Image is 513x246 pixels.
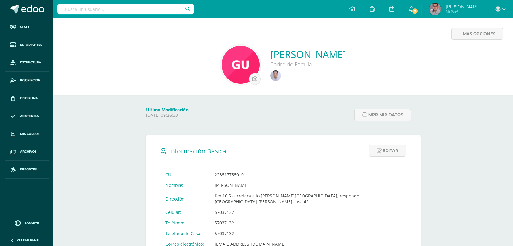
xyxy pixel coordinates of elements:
[161,207,210,217] td: Celular:
[5,89,49,107] a: Disciplina
[20,167,37,172] span: Reportes
[5,54,49,72] a: Estructura
[20,96,38,101] span: Disciplina
[210,169,406,180] td: 2235177550101
[210,207,406,217] td: 57037132
[412,8,418,15] span: 3
[161,190,210,207] td: Dirección:
[369,145,406,157] a: Editar
[161,169,210,180] td: CUI:
[429,3,441,15] img: 49bf2ad755169fddcb80e080fcae1ab8.png
[17,238,40,242] span: Cerrar panel
[5,36,49,54] a: Estudiantes
[161,228,210,239] td: Teléfono de Casa:
[5,107,49,125] a: Asistencia
[20,114,39,119] span: Asistencia
[270,48,346,61] a: [PERSON_NAME]
[20,132,39,136] span: Mis cursos
[25,221,39,225] span: Soporte
[463,28,495,39] span: Más opciones
[5,125,49,143] a: Mis cursos
[270,70,281,81] img: 73af7b3bc49d708148672723b8754ff8.png
[20,149,36,154] span: Archivos
[210,228,406,239] td: 57037132
[451,28,503,40] a: Más opciones
[5,72,49,89] a: Inscripción
[161,180,210,190] td: Nombre:
[169,147,226,155] span: Información Básica
[57,4,194,14] input: Busca un usuario...
[5,143,49,161] a: Archivos
[20,42,42,47] span: Estudiantes
[146,113,351,118] p: [DATE] 09:26:33
[146,107,351,113] h4: Última Modificación
[5,18,49,36] a: Staff
[5,161,49,179] a: Reportes
[210,190,406,207] td: Km 16.5 carretera a lo [PERSON_NAME][GEOGRAPHIC_DATA], responde [GEOGRAPHIC_DATA] [PERSON_NAME] c...
[446,4,481,10] span: [PERSON_NAME]
[20,78,40,83] span: Inscripción
[270,61,346,68] div: Padre de Familia
[210,217,406,228] td: 57037132
[20,25,30,29] span: Staff
[354,109,411,121] button: Imprimir datos
[7,219,46,227] a: Soporte
[222,46,260,84] img: b5bd3a83f527f4630b845e4169337384.png
[20,60,41,65] span: Estructura
[210,180,406,190] td: [PERSON_NAME]
[161,217,210,228] td: Teléfono:
[446,9,481,14] span: Mi Perfil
